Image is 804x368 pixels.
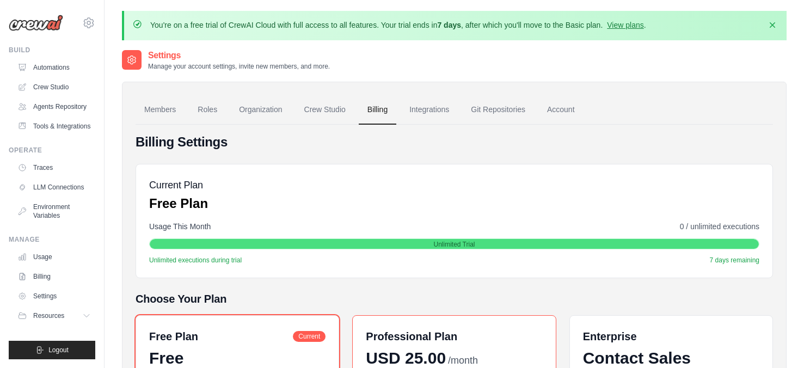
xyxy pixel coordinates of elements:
a: Billing [359,95,396,125]
iframe: Chat Widget [750,316,804,368]
a: Crew Studio [296,95,354,125]
div: Manage [9,235,95,244]
h6: Professional Plan [366,329,457,344]
a: Members [136,95,185,125]
a: Traces [13,159,95,176]
span: 7 days remaining [710,256,759,265]
div: Contact Sales [583,348,759,368]
p: You're on a free trial of CrewAI Cloud with full access to all features. Your trial ends in , aft... [150,20,646,30]
a: Roles [189,95,226,125]
a: Crew Studio [13,78,95,96]
h5: Choose Your Plan [136,291,773,306]
h2: Settings [148,49,330,62]
h4: Billing Settings [136,133,773,151]
a: Automations [13,59,95,76]
a: Tools & Integrations [13,118,95,135]
strong: 7 days [437,21,461,29]
span: 0 / unlimited executions [680,221,759,232]
a: Account [538,95,584,125]
div: Free [149,348,326,368]
a: Organization [230,95,291,125]
p: Manage your account settings, invite new members, and more. [148,62,330,71]
span: USD 25.00 [366,348,446,368]
span: Resources [33,311,64,320]
a: Agents Repository [13,98,95,115]
img: Logo [9,15,63,31]
a: LLM Connections [13,179,95,196]
h5: Current Plan [149,177,208,193]
a: View plans [607,21,643,29]
button: Logout [9,341,95,359]
a: Settings [13,287,95,305]
button: Resources [13,307,95,324]
span: Logout [48,346,69,354]
h6: Enterprise [583,329,759,344]
span: Usage This Month [149,221,211,232]
div: Operate [9,146,95,155]
div: Build [9,46,95,54]
a: Environment Variables [13,198,95,224]
a: Usage [13,248,95,266]
span: Unlimited Trial [433,240,475,249]
p: Free Plan [149,195,208,212]
span: Unlimited executions during trial [149,256,242,265]
a: Integrations [401,95,458,125]
span: Current [293,331,326,342]
span: /month [448,353,478,368]
a: Git Repositories [462,95,534,125]
h6: Free Plan [149,329,198,344]
a: Billing [13,268,95,285]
